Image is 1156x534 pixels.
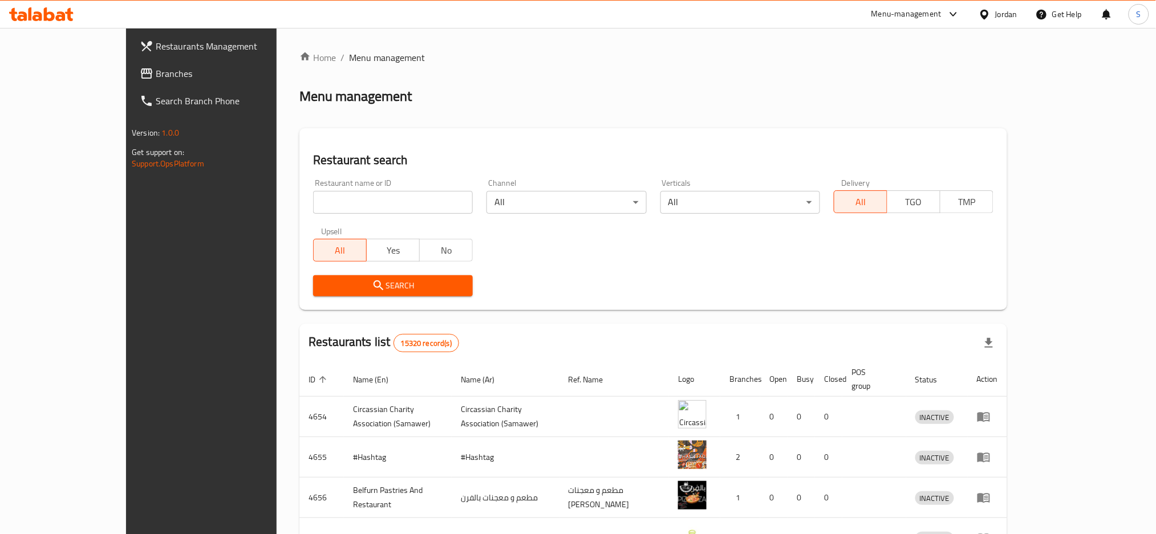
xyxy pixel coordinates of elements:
button: All [313,239,367,262]
span: S [1137,8,1141,21]
span: INACTIVE [915,451,954,464]
span: 1.0.0 [161,125,179,140]
td: 4654 [299,397,344,437]
a: Branches [131,60,319,87]
span: Name (Ar) [461,373,509,386]
td: 0 [760,397,788,437]
div: Total records count [394,334,459,352]
td: 0 [788,478,815,518]
div: Menu [977,450,998,464]
span: Get support on: [132,145,184,160]
li: / [340,51,344,64]
span: Restaurants Management [156,39,310,53]
div: Export file [975,329,1003,357]
nav: breadcrumb [299,51,1007,64]
td: ​Circassian ​Charity ​Association​ (Samawer) [344,397,452,437]
h2: Menu management [299,87,412,105]
td: #Hashtag [452,437,559,478]
th: Open [760,362,788,397]
div: All [486,191,646,214]
span: TMP [945,194,989,210]
td: 4655 [299,437,344,478]
span: 15320 record(s) [394,338,459,349]
td: 2 [720,437,760,478]
th: Logo [669,362,720,397]
th: Closed [815,362,842,397]
span: Branches [156,67,310,80]
img: #Hashtag [678,441,707,469]
span: Status [915,373,952,386]
td: 0 [788,397,815,437]
h2: Restaurant search [313,152,993,169]
td: مطعم و معجنات بالفرن [452,478,559,518]
label: Delivery [842,179,870,187]
span: TGO [892,194,936,210]
button: Yes [366,239,420,262]
span: INACTIVE [915,411,954,424]
label: Upsell [321,227,342,235]
button: No [419,239,473,262]
span: Search Branch Phone [156,94,310,108]
button: TMP [940,190,993,213]
td: Belfurn Pastries And Restaurant [344,478,452,518]
th: Branches [720,362,760,397]
input: Search for restaurant name or ID.. [313,191,473,214]
a: Restaurants Management [131,32,319,60]
button: All [834,190,887,213]
span: All [839,194,883,210]
span: Search [322,279,464,293]
span: Name (En) [353,373,403,386]
td: 0 [815,478,842,518]
span: No [424,242,468,259]
span: INACTIVE [915,492,954,505]
img: ​Circassian ​Charity ​Association​ (Samawer) [678,400,707,429]
div: Jordan [995,8,1017,21]
td: 0 [788,437,815,478]
div: Menu-management [871,7,942,21]
a: Support.OpsPlatform [132,156,204,171]
div: INACTIVE [915,491,954,505]
span: ID [309,373,330,386]
span: Yes [371,242,415,259]
span: POS group [851,365,893,393]
td: 0 [760,478,788,518]
td: 0 [815,437,842,478]
span: Ref. Name [569,373,618,386]
td: 0 [760,437,788,478]
span: All [318,242,362,259]
td: #Hashtag [344,437,452,478]
div: Menu [977,491,998,504]
th: Busy [788,362,815,397]
td: 4656 [299,478,344,518]
button: Search [313,275,473,296]
a: Search Branch Phone [131,87,319,115]
td: مطعم و معجنات [PERSON_NAME] [559,478,669,518]
div: INACTIVE [915,451,954,464]
td: 1 [720,478,760,518]
td: ​Circassian ​Charity ​Association​ (Samawer) [452,397,559,437]
div: All [660,191,820,214]
div: Menu [977,410,998,423]
span: Version: [132,125,160,140]
th: Action [968,362,1007,397]
td: 0 [815,397,842,437]
div: INACTIVE [915,410,954,424]
button: TGO [887,190,940,213]
td: 1 [720,397,760,437]
span: Menu management [349,51,425,64]
img: Belfurn Pastries And Restaurant [678,481,707,509]
h2: Restaurants list [309,333,459,352]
